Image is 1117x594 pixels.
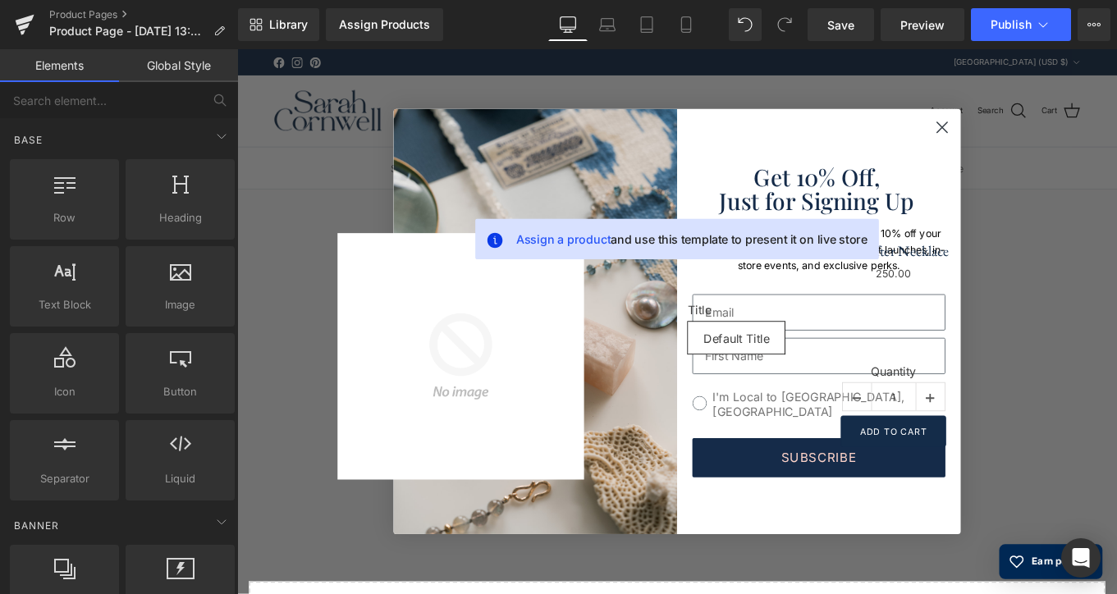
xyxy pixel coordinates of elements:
[15,209,114,226] span: Row
[971,8,1071,41] button: Publish
[15,470,114,487] span: Separator
[113,208,391,486] img: Ever After Necklace
[315,206,422,222] span: Assign a product
[781,74,810,103] button: Close dialog
[729,8,762,41] button: Undo
[130,209,230,226] span: Heading
[269,17,308,32] span: Library
[548,8,588,41] a: Desktop
[827,16,854,34] span: Save
[1061,538,1101,578] div: Open Intercom Messenger
[900,16,945,34] span: Preview
[681,414,800,449] button: Add To Cart
[130,383,230,400] span: Button
[666,8,706,41] a: Mobile
[991,18,1032,31] span: Publish
[130,470,230,487] span: Liquid
[526,308,601,343] span: Default Title
[509,356,973,376] label: Quantity
[721,244,761,263] span: 250.00
[703,425,779,437] span: Add To Cart
[768,8,801,41] button: Redo
[12,518,61,533] span: Banner
[588,8,627,41] a: Laptop
[49,8,238,21] a: Product Pages
[881,8,964,41] a: Preview
[627,8,666,41] a: Tablet
[544,126,764,188] span: Get 10% Off, Just for Signing Up
[12,132,44,148] span: Base
[315,204,712,224] span: and use this template to present it on live store
[896,570,957,587] span: Earn points
[49,25,207,38] span: Product Page - [DATE] 13:23:01
[238,8,319,41] a: New Library
[15,383,114,400] span: Icon
[678,218,803,238] a: Ever After Necklace
[130,296,230,313] span: Image
[176,67,497,547] img: c815a14d-e772-4063-b31b-3f6cffbeb5ff.jpeg
[1078,8,1110,41] button: More
[339,18,430,31] div: Assign Products
[119,49,238,82] a: Global Style
[509,287,973,307] label: Title
[15,296,114,313] span: Text Block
